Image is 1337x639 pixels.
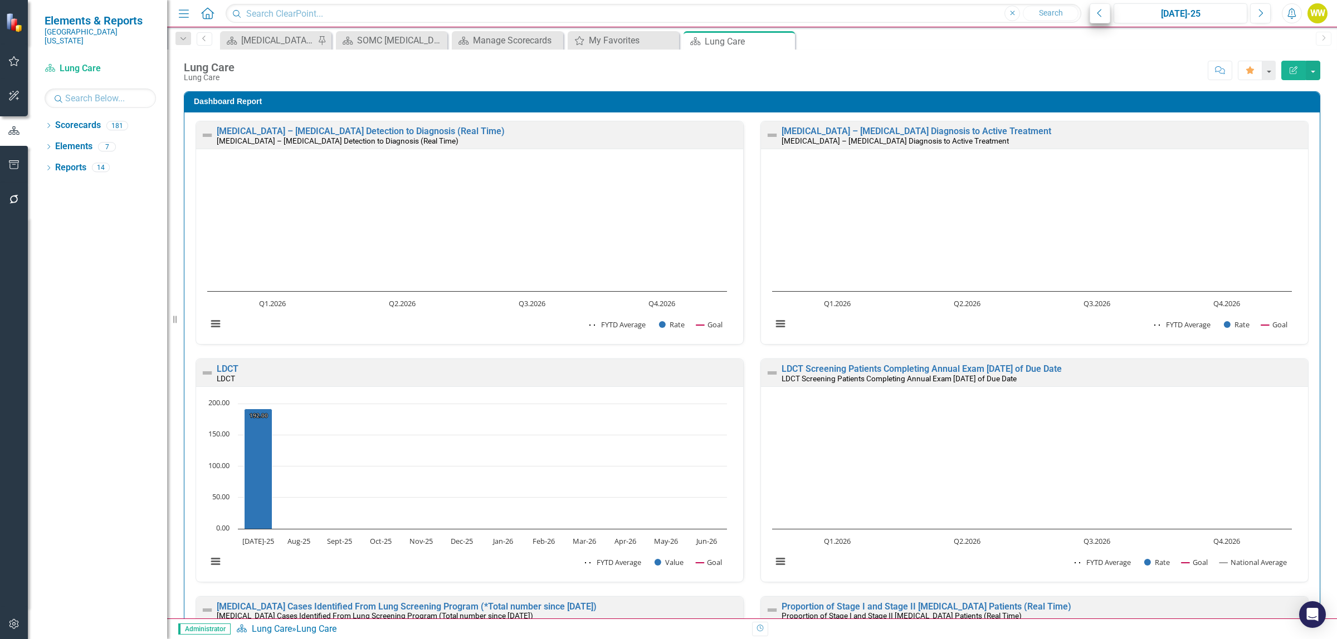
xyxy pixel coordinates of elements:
[296,623,336,634] div: Lung Care
[451,536,473,546] text: Dec-25
[370,536,392,546] text: Oct-25
[492,536,513,546] text: Jan-26
[1023,6,1079,21] button: Search
[92,163,110,173] div: 14
[767,398,1302,579] div: Chart. Highcharts interactive chart.
[339,33,445,47] a: SOMC [MEDICAL_DATA] & Infusion Services Summary Page
[585,557,642,567] button: Show FYTD Average
[1118,7,1243,21] div: [DATE]-25
[570,33,676,47] a: My Favorites
[589,33,676,47] div: My Favorites
[765,129,779,142] img: Not Defined
[55,161,86,174] a: Reports
[45,27,156,46] small: [GEOGRAPHIC_DATA][US_STATE]
[782,136,1009,145] small: [MEDICAL_DATA] – [MEDICAL_DATA] Diagnosis to Active Treatment
[1261,319,1287,330] button: Show Goal
[223,33,315,47] a: [MEDICAL_DATA] Services and Infusion Dashboard
[45,14,156,27] span: Elements & Reports
[696,557,722,567] button: Show Goal
[202,160,738,341] div: Chart. Highcharts interactive chart.
[654,536,678,546] text: May-26
[55,140,92,153] a: Elements
[208,460,230,470] text: 100.00
[242,536,274,546] text: [DATE]-25
[226,4,1081,23] input: Search ClearPoint...
[705,35,792,48] div: Lung Care
[767,160,1302,341] div: Chart. Highcharts interactive chart.
[767,160,1297,341] svg: Interactive chart
[824,298,851,308] text: Q1.2026
[782,374,1017,383] small: LDCT Screening Patients Completing Annual Exam [DATE] of Due Date
[389,298,416,308] text: Q2.2026
[241,33,315,47] div: [MEDICAL_DATA] Services and Infusion Dashboard
[196,358,744,582] div: Double-Click to Edit
[1307,3,1328,23] button: WW
[208,397,230,407] text: 200.00
[573,536,596,546] text: Mar-26
[1084,536,1110,546] text: Q3.2026
[178,623,231,635] span: Administrator
[256,406,261,411] g: FYTD Average, series 1 of 3. Line with 12 data points.
[455,33,560,47] a: Manage Scorecards
[287,536,310,546] text: Aug-25
[773,316,788,331] button: View chart menu, Chart
[208,316,223,331] button: View chart menu, Chart
[655,557,684,567] button: Show Value
[201,603,214,617] img: Not Defined
[217,126,505,136] a: [MEDICAL_DATA] – [MEDICAL_DATA] Detection to Diagnosis (Real Time)
[696,319,723,330] button: Show Goal
[217,374,235,383] small: LDCT
[1299,601,1326,628] div: Open Intercom Messenger
[1219,557,1287,567] button: Show National Average
[357,33,445,47] div: SOMC [MEDICAL_DATA] & Infusion Services Summary Page
[1039,8,1063,17] span: Search
[824,536,851,546] text: Q1.2026
[1114,3,1247,23] button: [DATE]-25
[1182,557,1208,567] button: Show Goal
[409,536,433,546] text: Nov-25
[782,126,1051,136] a: [MEDICAL_DATA] – [MEDICAL_DATA] Diagnosis to Active Treatment
[533,536,555,546] text: Feb-26
[184,61,235,73] div: Lung Care
[659,319,685,330] button: Show Rate
[45,62,156,75] a: Lung Care
[212,491,230,502] text: 50.00
[245,409,272,529] path: Jul-25, 192. Value.
[1213,298,1240,308] text: Q4.2026
[1154,319,1212,330] button: Show FYTD Average
[695,536,717,546] text: Jun-26
[765,603,779,617] img: Not Defined
[782,601,1071,612] a: Proportion of Stage I and Stage II [MEDICAL_DATA] Patients (Real Time)
[196,121,744,345] div: Double-Click to Edit
[473,33,560,47] div: Manage Scorecards
[767,398,1297,579] svg: Interactive chart
[648,298,675,308] text: Q4.2026
[98,142,116,151] div: 7
[519,298,545,308] text: Q3.2026
[201,129,214,142] img: Not Defined
[1075,557,1132,567] button: Show FYTD Average
[259,298,286,308] text: Q1.2026
[208,429,230,439] text: 150.00
[765,366,779,380] img: Not Defined
[6,13,25,32] img: ClearPoint Strategy
[760,121,1309,345] div: Double-Click to Edit
[202,398,733,579] svg: Interactive chart
[202,398,738,579] div: Chart. Highcharts interactive chart.
[760,358,1309,582] div: Double-Click to Edit
[236,623,744,636] div: »
[589,319,647,330] button: Show FYTD Average
[202,160,733,341] svg: Interactive chart
[1224,319,1250,330] button: Show Rate
[250,411,268,419] text: 192.00
[252,623,292,634] a: Lung Care
[106,121,128,130] div: 181
[1144,557,1170,567] button: Show Rate
[216,523,230,533] text: 0.00
[184,73,235,82] div: Lung Care
[55,119,101,132] a: Scorecards
[782,611,1022,620] small: Proportion of Stage I and Stage II [MEDICAL_DATA] Patients (Real Time)
[217,136,458,145] small: [MEDICAL_DATA] – [MEDICAL_DATA] Detection to Diagnosis (Real Time)
[954,298,980,308] text: Q2.2026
